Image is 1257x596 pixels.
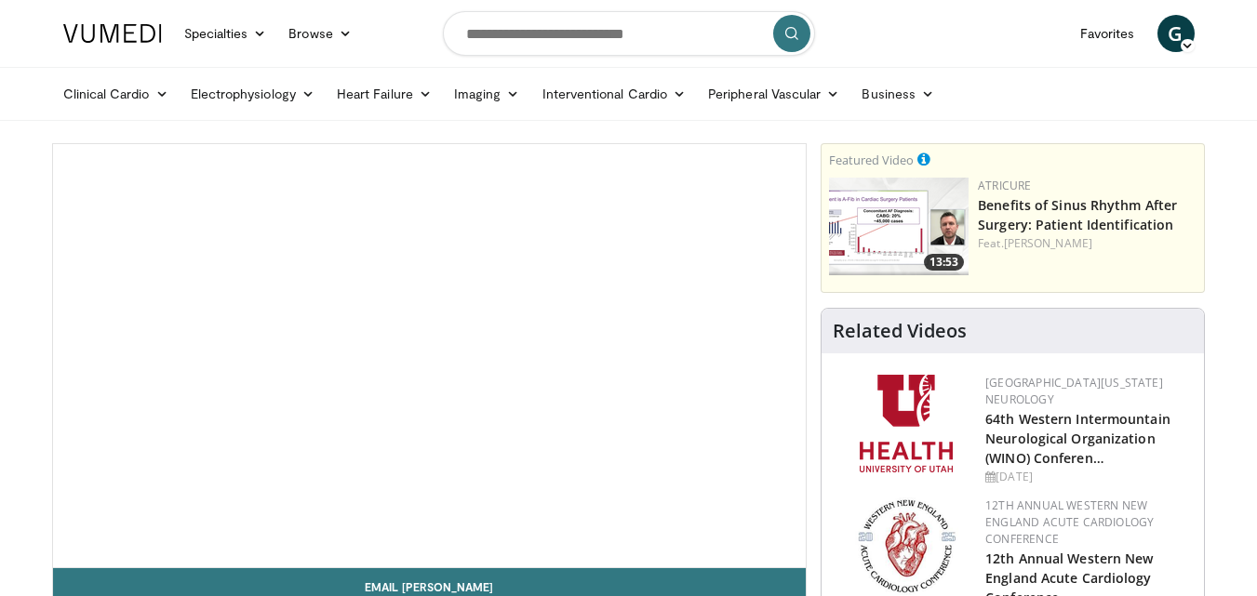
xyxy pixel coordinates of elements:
a: Imaging [443,75,531,113]
h4: Related Videos [833,320,967,342]
video-js: Video Player [53,144,807,568]
a: Heart Failure [326,75,443,113]
a: G [1157,15,1195,52]
div: Feat. [978,235,1197,252]
a: [PERSON_NAME] [1004,235,1092,251]
img: 982c273f-2ee1-4c72-ac31-fa6e97b745f7.png.150x105_q85_crop-smart_upscale.png [829,178,969,275]
a: Clinical Cardio [52,75,180,113]
a: Peripheral Vascular [697,75,850,113]
div: [DATE] [985,469,1189,485]
a: 64th Western Intermountain Neurological Organization (WINO) Conferen… [985,410,1170,467]
a: AtriCure [978,178,1031,193]
a: Favorites [1069,15,1146,52]
a: Interventional Cardio [531,75,698,113]
a: [GEOGRAPHIC_DATA][US_STATE] Neurology [985,375,1163,407]
img: 0954f259-7907-4053-a817-32a96463ecc8.png.150x105_q85_autocrop_double_scale_upscale_version-0.2.png [855,497,958,595]
a: Benefits of Sinus Rhythm After Surgery: Patient Identification [978,196,1177,233]
a: 12th Annual Western New England Acute Cardiology Conference [985,497,1154,547]
small: Featured Video [829,152,914,168]
input: Search topics, interventions [443,11,815,56]
span: 13:53 [924,254,964,271]
img: f6362829-b0a3-407d-a044-59546adfd345.png.150x105_q85_autocrop_double_scale_upscale_version-0.2.png [860,375,953,472]
a: Business [850,75,945,113]
a: Electrophysiology [180,75,326,113]
a: Browse [277,15,363,52]
a: 13:53 [829,178,969,275]
img: VuMedi Logo [63,24,162,43]
a: Specialties [173,15,278,52]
